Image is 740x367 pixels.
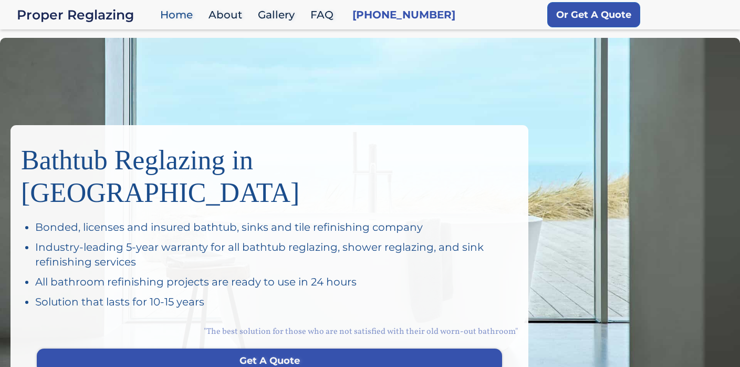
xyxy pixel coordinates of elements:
a: About [203,4,253,26]
h1: Bathtub Reglazing in [GEOGRAPHIC_DATA] [21,136,518,209]
div: Industry-leading 5-year warranty for all bathtub reglazing, shower reglazing, and sink refinishin... [35,240,518,269]
div: Solution that lasts for 10-15 years [35,294,518,309]
a: home [17,7,155,22]
a: Gallery [253,4,305,26]
div: "The best solution for those who are not satisfied with their old worn-out bathroom" [21,314,518,349]
a: [PHONE_NUMBER] [352,7,455,22]
div: Proper Reglazing [17,7,155,22]
div: Bonded, licenses and insured bathtub, sinks and tile refinishing company [35,220,518,235]
a: Home [155,4,203,26]
div: All bathroom refinishing projects are ready to use in 24 hours [35,274,518,289]
a: Or Get A Quote [547,2,640,27]
a: FAQ [305,4,344,26]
